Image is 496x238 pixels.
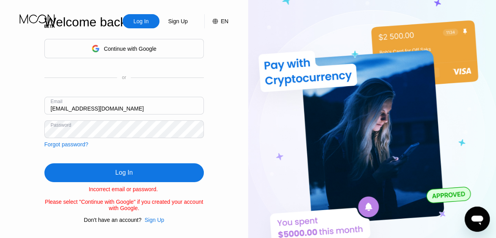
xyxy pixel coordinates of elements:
[51,99,62,104] div: Email
[115,169,133,177] div: Log In
[51,122,71,128] div: Password
[465,207,490,232] iframe: Button to launch messaging window
[167,17,189,25] div: Sign Up
[204,14,228,28] div: EN
[133,17,150,25] div: Log In
[221,18,228,24] div: EN
[44,186,204,211] div: Incorrect email or password. Please select "Continue with Google" if you created your account wit...
[123,14,159,28] div: Log In
[44,141,88,148] div: Forgot password?
[104,46,156,52] div: Continue with Google
[84,217,142,223] div: Don't have an account?
[44,163,204,182] div: Log In
[145,217,164,223] div: Sign Up
[141,217,164,223] div: Sign Up
[159,14,196,28] div: Sign Up
[122,75,126,80] div: or
[44,39,204,58] div: Continue with Google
